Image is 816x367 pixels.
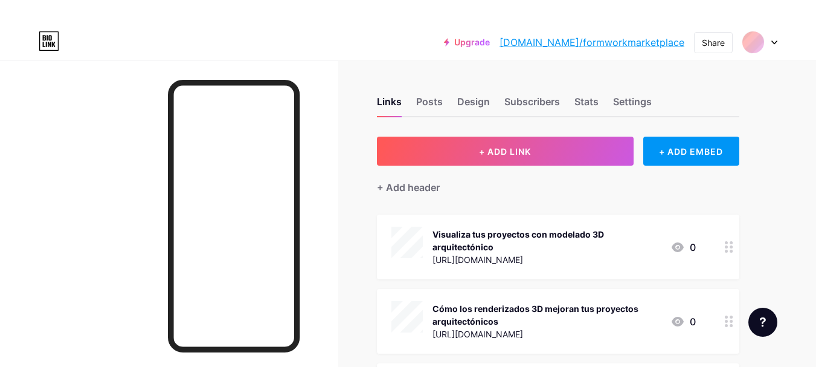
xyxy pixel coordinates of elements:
div: 0 [670,314,696,329]
a: Upgrade [444,37,490,47]
div: Design [457,94,490,116]
div: Posts [416,94,443,116]
button: + ADD LINK [377,137,634,166]
div: Visualiza tus proyectos con modelado 3D arquitectónico [432,228,661,253]
div: [URL][DOMAIN_NAME] [432,328,661,340]
div: 0 [670,240,696,255]
span: + ADD LINK [479,146,531,157]
div: [URL][DOMAIN_NAME] [432,253,661,266]
div: Links [377,94,402,116]
div: Settings [613,94,652,116]
div: Cómo los renderizados 3D mejoran tus proyectos arquitectónicos [432,302,661,328]
div: Stats [574,94,599,116]
div: + ADD EMBED [643,137,739,166]
div: + Add header [377,180,440,195]
a: [DOMAIN_NAME]/formworkmarketplace [500,35,684,50]
div: Subscribers [504,94,560,116]
div: Share [702,36,725,49]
